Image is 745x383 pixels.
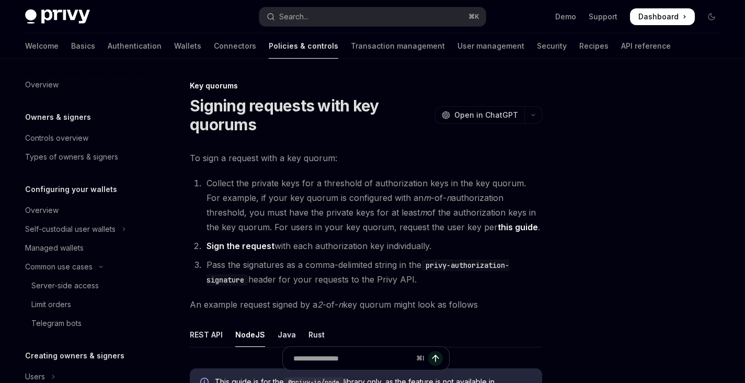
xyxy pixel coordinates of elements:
button: Toggle Self-custodial user wallets section [17,220,151,239]
div: NodeJS [235,322,265,347]
a: Welcome [25,33,59,59]
span: An example request signed by a -of- key quorum might look as follows [190,297,542,312]
button: Toggle dark mode [703,8,720,25]
em: n [446,193,451,203]
div: Server-side access [31,279,99,292]
button: Open search [259,7,485,26]
span: ⌘ K [468,13,479,21]
div: Key quorums [190,81,542,91]
img: dark logo [25,9,90,24]
em: n [338,299,343,310]
a: Sign the request [207,241,274,252]
em: 2 [317,299,323,310]
div: Java [278,322,296,347]
div: Common use cases [25,261,93,273]
span: Dashboard [638,12,679,22]
div: Rust [308,322,325,347]
div: Managed wallets [25,242,84,254]
li: Collect the private keys for a threshold of authorization keys in the key quorum. For example, if... [203,176,542,234]
h5: Creating owners & signers [25,350,124,362]
div: Limit orders [31,298,71,311]
span: Open in ChatGPT [454,110,518,120]
a: User management [457,33,524,59]
a: Recipes [579,33,609,59]
div: Users [25,370,45,383]
div: Telegram bots [31,317,82,330]
a: Server-side access [17,276,151,295]
h5: Configuring your wallets [25,183,117,196]
h1: Signing requests with key quorums [190,96,431,134]
span: To sign a request with a key quorum: [190,151,542,165]
em: m [420,207,427,218]
a: Demo [555,12,576,22]
a: Connectors [214,33,256,59]
a: Authentication [108,33,162,59]
button: Toggle Common use cases section [17,257,151,276]
a: Support [589,12,617,22]
div: Self-custodial user wallets [25,223,116,235]
a: Managed wallets [17,239,151,257]
input: Ask a question... [293,347,412,370]
div: Types of owners & signers [25,151,118,163]
a: API reference [621,33,671,59]
a: Basics [71,33,95,59]
a: Telegram bots [17,314,151,333]
a: Transaction management [351,33,445,59]
a: this guide [498,222,538,233]
h5: Owners & signers [25,111,91,123]
div: Overview [25,78,59,91]
li: Pass the signatures as a comma-delimited string in the header for your requests to the Privy API. [203,257,542,287]
a: Types of owners & signers [17,148,151,166]
a: Limit orders [17,295,151,314]
a: Overview [17,75,151,94]
a: Dashboard [630,8,695,25]
a: Overview [17,201,151,220]
button: Open in ChatGPT [435,106,524,124]
button: Send message [428,351,443,366]
div: Controls overview [25,132,88,144]
a: Security [537,33,567,59]
a: Wallets [174,33,201,59]
em: m [423,193,431,203]
a: Controls overview [17,129,151,148]
div: Overview [25,204,59,217]
div: Search... [279,10,308,23]
a: Policies & controls [269,33,338,59]
div: REST API [190,322,223,347]
li: with each authorization key individually. [203,239,542,253]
